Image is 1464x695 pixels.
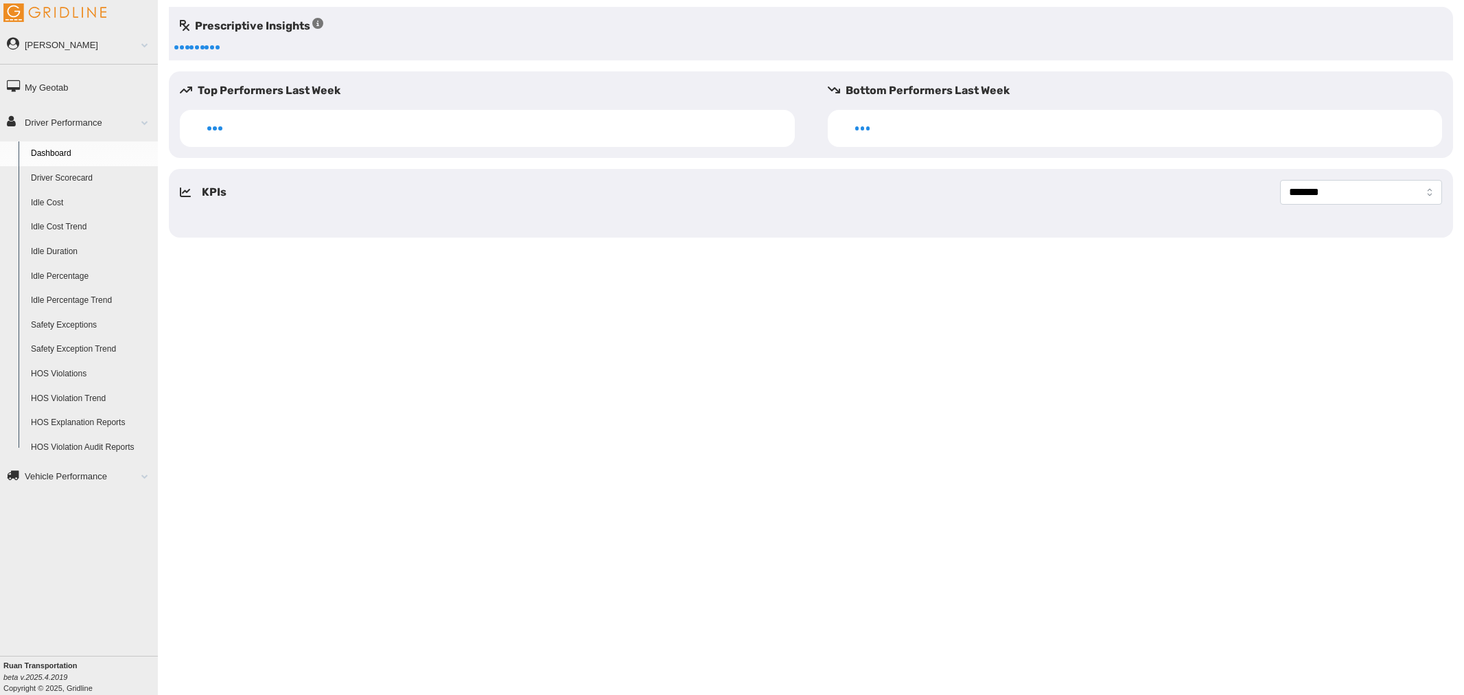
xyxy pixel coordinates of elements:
a: Idle Percentage Trend [25,288,158,313]
a: Safety Exceptions [25,313,158,338]
i: beta v.2025.4.2019 [3,673,67,681]
a: Idle Cost [25,191,158,216]
div: Copyright © 2025, Gridline [3,660,158,694]
a: Dashboard [25,141,158,166]
a: HOS Violations [25,362,158,387]
h5: Top Performers Last Week [180,82,806,99]
a: HOS Explanation Reports [25,411,158,435]
a: HOS Violation Trend [25,387,158,411]
a: Safety Exception Trend [25,337,158,362]
b: Ruan Transportation [3,661,78,670]
a: HOS Violation Audit Reports [25,435,158,460]
a: Idle Duration [25,240,158,264]
a: Driver Scorecard [25,166,158,191]
h5: Bottom Performers Last Week [828,82,1454,99]
a: Idle Percentage [25,264,158,289]
h5: KPIs [202,184,226,201]
img: Gridline [3,3,106,22]
a: Idle Cost Trend [25,215,158,240]
h5: Prescriptive Insights [180,18,323,34]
